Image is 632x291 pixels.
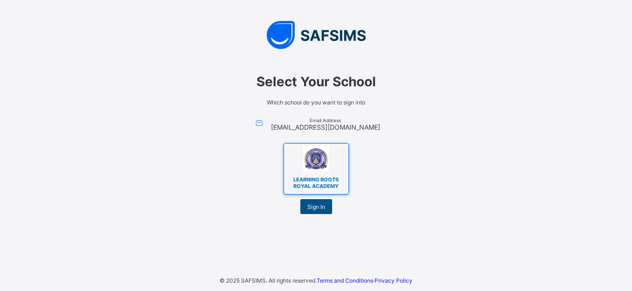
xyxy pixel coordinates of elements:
span: © 2025 SAFSIMS. All rights reserved. [220,277,317,284]
span: Sign In [307,203,325,210]
span: Select Your School [185,74,447,90]
span: Email Address [271,118,380,123]
img: LEARNING ROOTS ROYAL ACADEMY [303,146,329,172]
img: SAFSIMS Logo [176,21,456,49]
span: Which school do you want to sign into [185,99,447,106]
a: Privacy Policy [375,277,412,284]
a: Terms and Conditions [317,277,373,284]
span: [EMAIL_ADDRESS][DOMAIN_NAME] [271,123,380,131]
span: · [317,277,412,284]
span: LEARNING ROOTS ROYAL ACADEMY [288,174,345,192]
